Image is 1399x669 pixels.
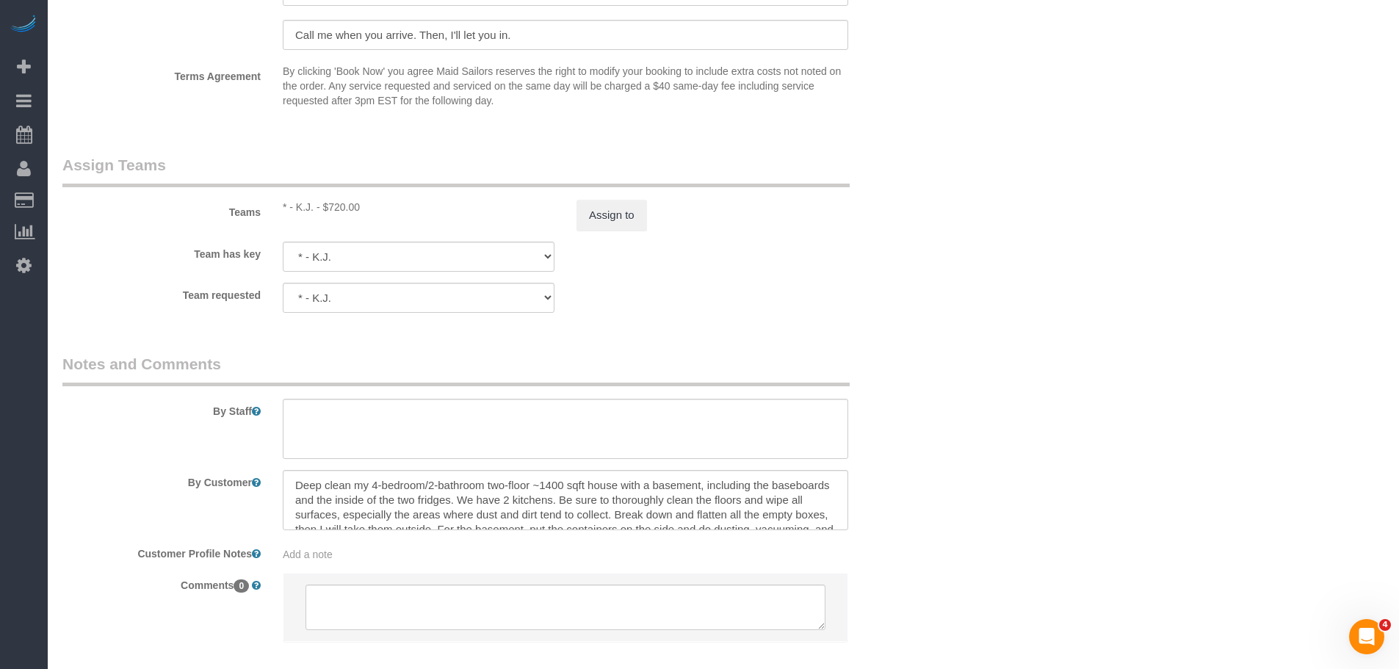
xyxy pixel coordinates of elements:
p: By clicking 'Book Now' you agree Maid Sailors reserves the right to modify your booking to includ... [283,64,848,108]
legend: Assign Teams [62,154,850,187]
img: Automaid Logo [9,15,38,35]
label: Team has key [51,242,272,261]
iframe: Intercom live chat [1349,619,1384,654]
span: 0 [234,579,249,593]
legend: Notes and Comments [62,353,850,386]
label: By Staff [51,399,272,419]
label: Teams [51,200,272,220]
label: Customer Profile Notes [51,541,272,561]
button: Assign to [576,200,647,231]
span: Add a note [283,549,333,560]
label: By Customer [51,470,272,490]
label: Team requested [51,283,272,303]
span: 4 [1379,619,1391,631]
div: 6 hours x $120.00/hour [283,200,554,214]
label: Comments [51,573,272,593]
label: Terms Agreement [51,64,272,84]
